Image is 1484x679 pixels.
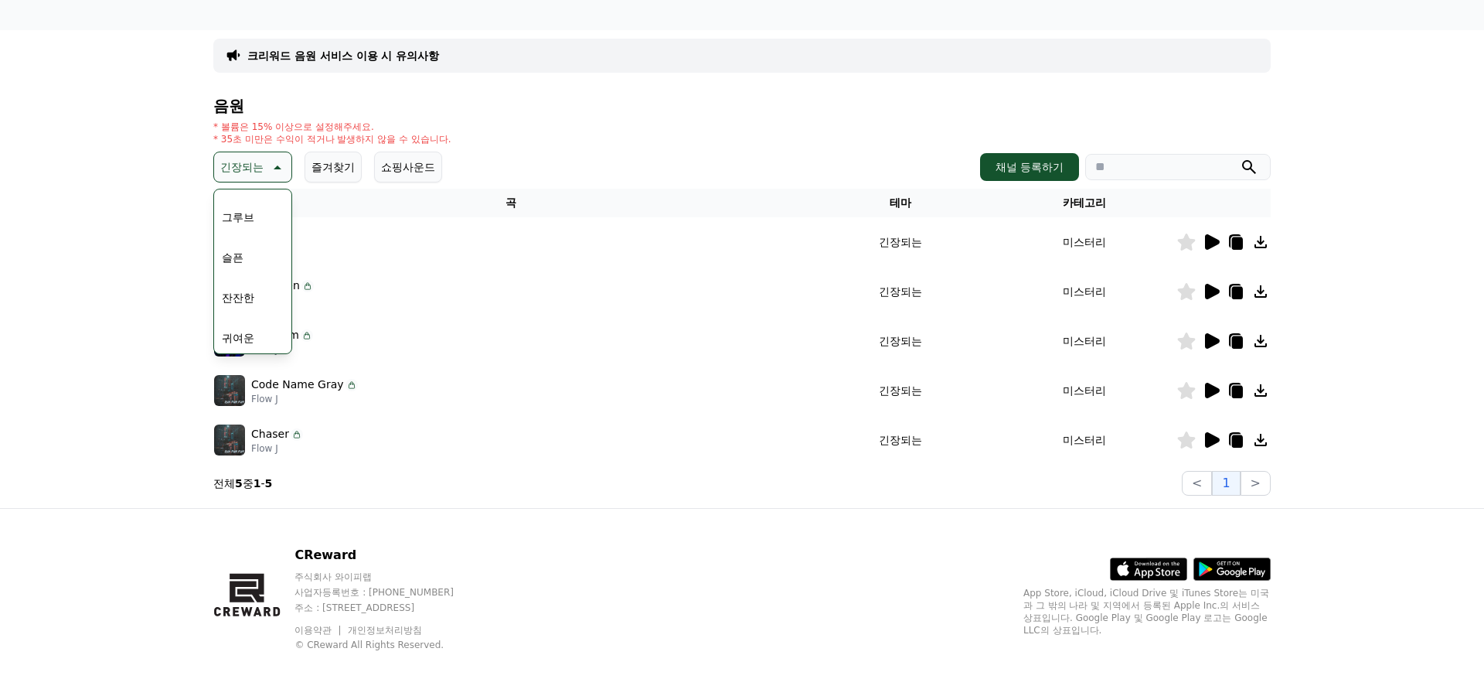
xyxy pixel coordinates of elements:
span: 홈 [49,514,58,526]
p: * 35초 미만은 수익이 적거나 발생하지 않을 수 있습니다. [213,133,451,145]
td: 미스터리 [992,316,1176,366]
strong: 1 [254,477,261,490]
th: 곡 [213,189,808,217]
p: 주식회사 와이피랩 [294,571,483,583]
button: 즐겨찾기 [305,152,362,183]
button: 귀여운 [216,321,260,355]
th: 카테고리 [992,189,1176,217]
h4: 음원 [213,97,1271,114]
button: 잔잔한 [216,281,260,315]
td: 미스터리 [992,366,1176,415]
p: 전체 중 - [213,476,272,491]
button: 그루브 [216,200,260,234]
img: music [214,425,245,456]
a: 1대화 [102,490,199,529]
td: 긴장되는 [808,267,992,316]
button: 채널 등록하기 [980,153,1079,181]
a: 이용약관 [294,625,343,636]
button: 슬픈 [216,241,250,275]
td: 미스터리 [992,217,1176,267]
a: 홈 [5,490,102,529]
a: 개인정보처리방침 [348,625,422,636]
p: Code Name Gray [251,377,344,393]
button: 긴장되는 [213,152,292,183]
p: Flow J [251,442,303,455]
td: 긴장되는 [808,415,992,465]
strong: 5 [265,477,273,490]
td: 미스터리 [992,267,1176,316]
a: 설정 [199,490,297,529]
span: 대화 [141,514,160,527]
button: < [1182,471,1212,496]
th: 테마 [808,189,992,217]
p: Flow J [251,393,358,405]
button: 쇼핑사운드 [374,152,442,183]
strong: 5 [235,477,243,490]
p: * 볼륨은 15% 이상으로 설정해주세요. [213,121,451,133]
a: 크리워드 음원 서비스 이용 시 유의사항 [247,48,439,63]
td: 미스터리 [992,415,1176,465]
p: App Store, iCloud, iCloud Drive 및 iTunes Store는 미국과 그 밖의 나라 및 지역에서 등록된 Apple Inc.의 서비스 상표입니다. Goo... [1023,587,1271,636]
span: 1 [157,490,162,502]
p: © CReward All Rights Reserved. [294,639,483,651]
td: 긴장되는 [808,366,992,415]
img: music [214,375,245,406]
p: CReward [294,546,483,565]
button: 1 [1212,471,1240,496]
button: > [1241,471,1271,496]
td: 긴장되는 [808,316,992,366]
p: 사업자등록번호 : [PHONE_NUMBER] [294,586,483,599]
p: 긴장되는 [220,156,264,178]
p: 주소 : [STREET_ADDRESS] [294,602,483,614]
p: Chaser [251,426,289,442]
td: 긴장되는 [808,217,992,267]
span: 설정 [239,514,257,526]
